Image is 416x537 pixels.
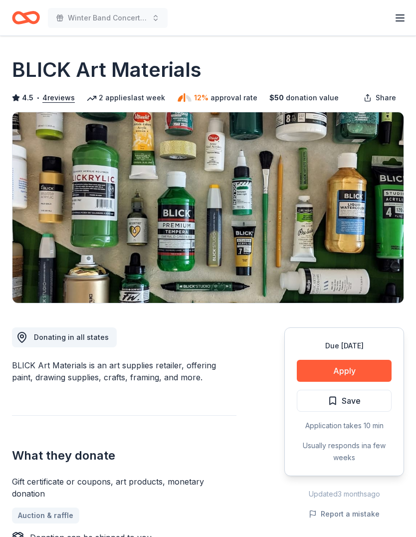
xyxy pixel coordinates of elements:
span: Donating in all states [34,333,109,341]
h1: BLICK Art Materials [12,56,202,84]
div: Updated 3 months ago [284,488,404,500]
span: 12% [194,92,208,104]
button: Winter Band Concert and Online Auction [48,8,168,28]
span: • [36,94,40,102]
button: Apply [297,360,392,382]
a: Auction & raffle [12,508,79,524]
div: 2 applies last week [87,92,165,104]
button: 4reviews [42,92,75,104]
button: Report a mistake [309,508,380,520]
div: BLICK Art Materials is an art supplies retailer, offering paint, drawing supplies, crafts, framin... [12,359,236,383]
button: Share [356,88,404,108]
div: Application takes 10 min [297,420,392,432]
span: Save [342,394,361,407]
div: Usually responds in a few weeks [297,440,392,464]
div: Due [DATE] [297,340,392,352]
span: 4.5 [22,92,33,104]
span: approval rate [210,92,257,104]
div: Gift certificate or coupons, art products, monetary donation [12,476,236,500]
span: Winter Band Concert and Online Auction [68,12,148,24]
img: Image for BLICK Art Materials [12,112,404,303]
h2: What they donate [12,448,236,464]
span: Share [376,92,396,104]
button: Save [297,390,392,412]
span: $ 50 [269,92,284,104]
a: Home [12,6,40,29]
span: donation value [286,92,339,104]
